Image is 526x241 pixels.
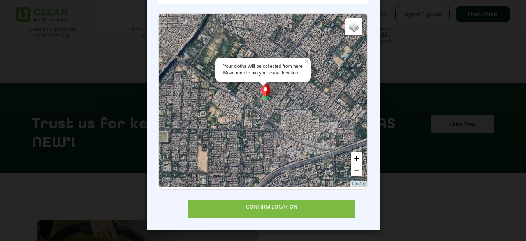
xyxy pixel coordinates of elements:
a: Zoom out [351,164,362,176]
a: Leaflet [352,181,365,187]
div: Your cloths Will be collected from here Move map to pin your exact location [223,63,303,76]
a: Zoom in [351,152,362,164]
a: × [304,58,311,63]
div: CONFIRM LOCATION [188,200,356,218]
a: Layers [345,18,362,35]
